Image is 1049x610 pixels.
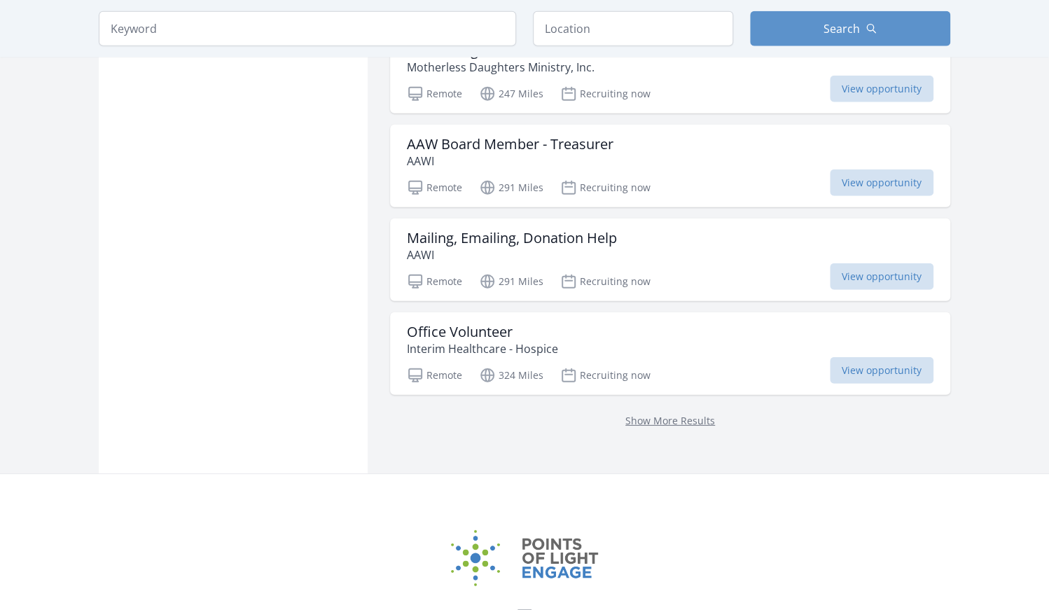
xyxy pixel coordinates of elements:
[479,179,543,196] p: 291 Miles
[407,367,462,384] p: Remote
[625,414,715,427] a: Show More Results
[560,273,651,290] p: Recruiting now
[533,11,733,46] input: Location
[750,11,950,46] button: Search
[479,85,543,102] p: 247 Miles
[390,31,950,113] a: Podcasting Talent Search Motherless Daughters Ministry, Inc. Remote 247 Miles Recruiting now View...
[451,530,598,586] img: Points of Light Engage
[830,263,933,290] span: View opportunity
[830,169,933,196] span: View opportunity
[407,340,558,357] p: Interim Healthcare - Hospice
[479,273,543,290] p: 291 Miles
[407,230,617,247] h3: Mailing, Emailing, Donation Help
[830,76,933,102] span: View opportunity
[479,367,543,384] p: 324 Miles
[390,312,950,395] a: Office Volunteer Interim Healthcare - Hospice Remote 324 Miles Recruiting now View opportunity
[407,85,462,102] p: Remote
[390,125,950,207] a: AAW Board Member - Treasurer AAWI Remote 291 Miles Recruiting now View opportunity
[407,324,558,340] h3: Office Volunteer
[407,153,613,169] p: AAWI
[560,179,651,196] p: Recruiting now
[407,59,595,76] p: Motherless Daughters Ministry, Inc.
[99,11,516,46] input: Keyword
[560,367,651,384] p: Recruiting now
[407,273,462,290] p: Remote
[407,247,617,263] p: AAWI
[824,20,860,37] span: Search
[560,85,651,102] p: Recruiting now
[390,219,950,301] a: Mailing, Emailing, Donation Help AAWI Remote 291 Miles Recruiting now View opportunity
[830,357,933,384] span: View opportunity
[407,179,462,196] p: Remote
[407,136,613,153] h3: AAW Board Member - Treasurer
